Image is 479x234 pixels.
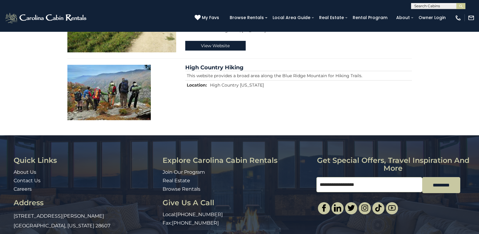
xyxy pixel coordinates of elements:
img: tiktok.svg [375,204,382,212]
img: High Country Hiking [67,65,151,120]
h3: Get special offers, travel inspiration and more [316,157,470,173]
img: mail-regular-white.png [468,15,474,21]
img: youtube-light.svg [388,204,396,212]
a: Browse Rentals [163,186,200,192]
h3: Give Us A Call [163,199,312,207]
strong: Location: [187,28,207,33]
a: High Country Hiking [185,64,244,71]
h3: Quick Links [14,157,158,164]
img: instagram-single.svg [361,204,368,212]
a: About Us [14,169,36,175]
a: [PHONE_NUMBER] [176,212,223,217]
a: View Website [185,41,246,51]
img: linkedin-single.svg [334,204,341,212]
td: This website provides a broad area along the Blue Ridge Mountain for Hiking Trails. [185,71,412,80]
a: Real Estate [163,178,190,183]
p: [STREET_ADDRESS][PERSON_NAME] [GEOGRAPHIC_DATA], [US_STATE] 28607 [14,211,158,231]
img: White-1-2.png [5,12,88,24]
td: High Country [US_STATE] [209,80,412,90]
a: Rental Program [350,13,390,22]
a: [PHONE_NUMBER] [172,220,219,226]
h3: Address [14,199,158,207]
strong: Location: [187,82,207,88]
span: My Favs [202,15,219,21]
img: phone-regular-white.png [455,15,461,21]
a: Careers [14,186,32,192]
p: Local: [163,211,312,218]
a: About [393,13,413,22]
img: twitter-single.svg [348,204,355,212]
a: Real Estate [316,13,347,22]
a: Browse Rentals [227,13,267,22]
a: My Favs [195,15,221,21]
a: Local Area Guide [270,13,313,22]
h3: Explore Carolina Cabin Rentals [163,157,312,164]
p: Fax: [163,220,312,227]
a: Owner Login [416,13,449,22]
a: Contact Us [14,178,40,183]
a: Join Our Program [163,169,205,175]
img: facebook-single.svg [320,204,328,212]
